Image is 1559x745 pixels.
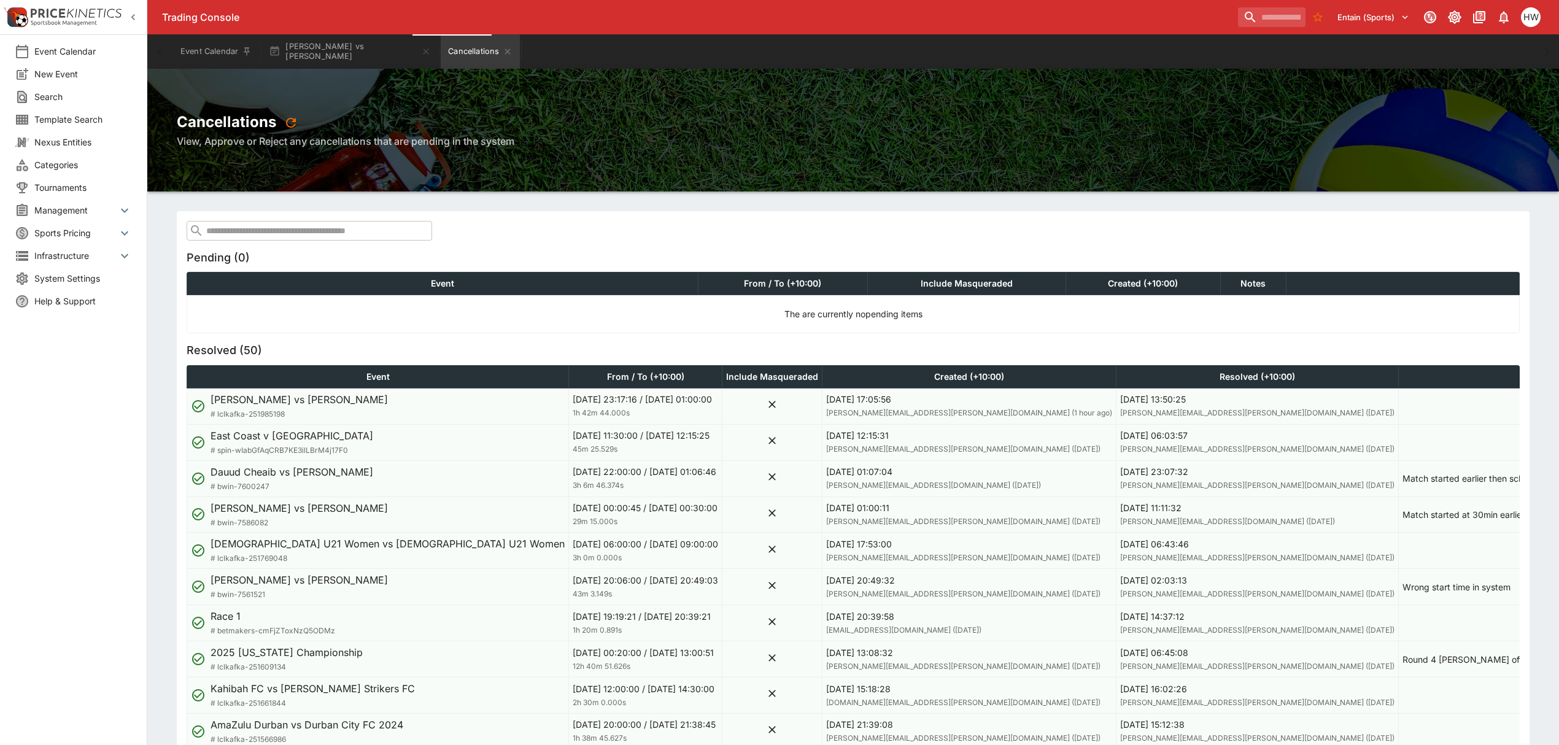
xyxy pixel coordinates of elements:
[573,574,718,587] p: [DATE] 20:06:00 / [DATE] 20:49:03
[698,272,868,295] th: From / To (+10:00)
[1120,610,1395,623] p: [DATE] 14:37:12
[822,365,1116,388] th: Created (+10:00)
[573,553,622,562] span: 3h 0m 0.000s
[573,682,718,695] p: [DATE] 12:00:00 / [DATE] 14:30:00
[573,646,718,659] p: [DATE] 00:20:00 / [DATE] 13:00:51
[187,250,250,264] h5: Pending (0)
[191,688,206,703] svg: Resolution Status Approved
[1120,501,1395,514] p: [DATE] 11:11:32
[211,590,265,599] span: # bwin-7561521
[826,538,1112,550] p: [DATE] 17:53:00
[1120,553,1395,562] span: [PERSON_NAME][EMAIL_ADDRESS][PERSON_NAME][DOMAIN_NAME] ([DATE])
[1120,393,1395,406] p: [DATE] 13:50:25
[1066,272,1220,295] th: Created (+10:00)
[826,733,1101,743] span: [PERSON_NAME][EMAIL_ADDRESS][PERSON_NAME][DOMAIN_NAME] ([DATE])
[191,616,206,630] svg: Resolution Status Approved
[1120,444,1395,454] span: [PERSON_NAME][EMAIL_ADDRESS][PERSON_NAME][DOMAIN_NAME] ([DATE])
[1120,718,1395,731] p: [DATE] 15:12:38
[826,610,1112,623] p: [DATE] 20:39:58
[211,392,388,407] p: [PERSON_NAME] vs [PERSON_NAME]
[1120,589,1395,598] span: [PERSON_NAME][EMAIL_ADDRESS][PERSON_NAME][DOMAIN_NAME] ([DATE])
[867,272,1066,295] th: Include Masqueraded
[211,626,335,635] span: # betmakers-cmFjZToxNzQ5ODMz
[162,11,1233,24] div: Trading Console
[211,681,415,696] p: Kahibah FC vs [PERSON_NAME] Strikers FC
[1120,682,1395,695] p: [DATE] 16:02:26
[573,408,630,417] span: 1h 42m 44.000s
[1419,6,1441,28] button: Connected to PK
[280,112,302,134] button: refresh
[211,735,286,744] span: # lclkafka-251566986
[211,518,268,527] span: # bwin-7586082
[191,471,206,486] svg: Resolution Status Approved
[573,589,612,598] span: 43m 3.149s
[826,465,1112,478] p: [DATE] 01:07:04
[573,718,718,731] p: [DATE] 20:00:00 / [DATE] 21:38:45
[573,517,617,526] span: 29m 15.000s
[1120,465,1395,478] p: [DATE] 23:07:32
[573,538,718,550] p: [DATE] 06:00:00 / [DATE] 09:00:00
[826,698,1101,707] span: [DOMAIN_NAME][EMAIL_ADDRESS][PERSON_NAME][DOMAIN_NAME] ([DATE])
[191,724,206,739] svg: Resolution Status Approved
[1116,365,1399,388] th: Resolved (+10:00)
[34,249,117,262] span: Infrastructure
[211,428,373,443] p: East Coast v [GEOGRAPHIC_DATA]
[573,733,627,743] span: 1h 38m 45.627s
[191,507,206,522] svg: Resolution Status Approved
[1120,429,1395,442] p: [DATE] 06:03:57
[211,554,287,563] span: # lclkafka-251769048
[34,226,117,239] span: Sports Pricing
[826,517,1101,526] span: [PERSON_NAME][EMAIL_ADDRESS][PERSON_NAME][DOMAIN_NAME] ([DATE])
[31,20,97,26] img: Sportsbook Management
[573,393,718,406] p: [DATE] 23:17:16 / [DATE] 01:00:00
[177,112,1530,134] h2: Cancellations
[1444,6,1466,28] button: Toggle light/dark mode
[573,625,622,635] span: 1h 20m 0.891s
[187,343,262,357] h5: Resolved (50)
[187,272,698,295] th: Event
[211,698,286,708] span: # lclkafka-251661844
[573,501,718,514] p: [DATE] 00:00:45 / [DATE] 00:30:00
[211,536,565,551] p: [DEMOGRAPHIC_DATA] U21 Women vs [DEMOGRAPHIC_DATA] U21 Women
[34,136,132,149] span: Nexus Entities
[31,9,122,18] img: PriceKinetics
[1120,481,1395,490] span: [PERSON_NAME][EMAIL_ADDRESS][PERSON_NAME][DOMAIN_NAME] ([DATE])
[211,501,388,515] p: [PERSON_NAME] vs [PERSON_NAME]
[211,717,403,732] p: AmaZulu Durban vs Durban City FC 2024
[34,158,132,171] span: Categories
[826,682,1112,695] p: [DATE] 15:18:28
[187,365,569,388] th: Event
[826,481,1041,490] span: [PERSON_NAME][EMAIL_ADDRESS][DOMAIN_NAME] ([DATE])
[177,134,1530,149] h6: View, Approve or Reject any cancellations that are pending in the system
[722,365,822,388] th: Include Masqueraded
[1120,733,1395,743] span: [PERSON_NAME][EMAIL_ADDRESS][PERSON_NAME][DOMAIN_NAME] ([DATE])
[573,429,718,442] p: [DATE] 11:30:00 / [DATE] 12:15:25
[191,652,206,666] svg: Resolution Status Approved
[826,574,1112,587] p: [DATE] 20:49:32
[1468,6,1490,28] button: Documentation
[1120,646,1395,659] p: [DATE] 06:45:08
[1120,538,1395,550] p: [DATE] 06:43:46
[1330,7,1417,27] button: Select Tenant
[1238,7,1306,27] input: search
[826,429,1112,442] p: [DATE] 12:15:31
[573,662,630,671] span: 12h 40m 51.626s
[211,482,269,491] span: # bwin-7600247
[573,444,617,454] span: 45m 25.529s
[211,409,285,419] span: # lclkafka-251985198
[1120,408,1395,417] span: [PERSON_NAME][EMAIL_ADDRESS][PERSON_NAME][DOMAIN_NAME] ([DATE])
[34,45,132,58] span: Event Calendar
[211,609,335,623] p: Race 1
[191,307,1515,320] p: The are currently no pending items
[573,610,718,623] p: [DATE] 19:19:21 / [DATE] 20:39:21
[826,646,1112,659] p: [DATE] 13:08:32
[191,399,206,414] svg: Resolution Status Approved
[826,589,1101,598] span: [PERSON_NAME][EMAIL_ADDRESS][PERSON_NAME][DOMAIN_NAME] ([DATE])
[826,444,1101,454] span: [PERSON_NAME][EMAIL_ADDRESS][PERSON_NAME][DOMAIN_NAME] ([DATE])
[826,625,981,635] span: [EMAIL_ADDRESS][DOMAIN_NAME] ([DATE])
[261,34,438,69] button: [PERSON_NAME] vs [PERSON_NAME]
[211,465,373,479] p: Dauud Cheaib vs [PERSON_NAME]
[573,465,718,478] p: [DATE] 22:00:00 / [DATE] 01:06:46
[211,645,363,660] p: 2025 [US_STATE] Championship
[191,543,206,558] svg: Resolution Status Approved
